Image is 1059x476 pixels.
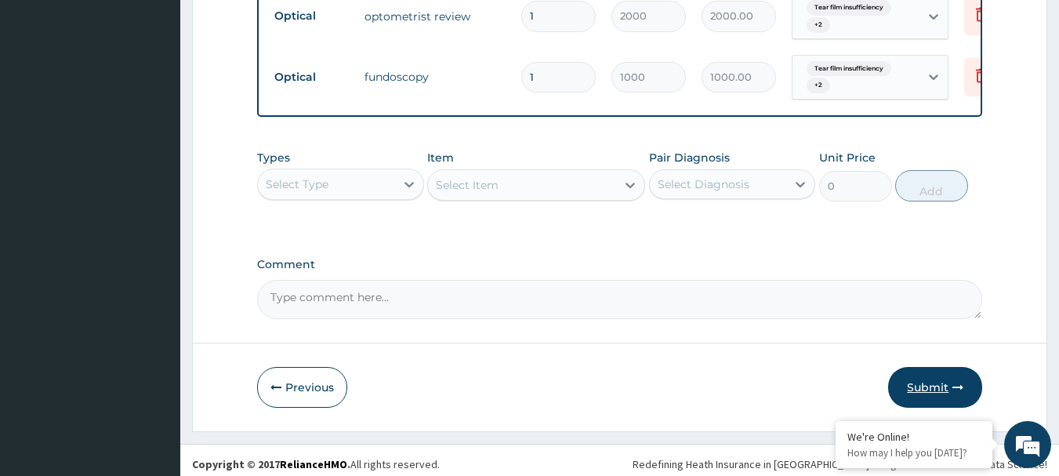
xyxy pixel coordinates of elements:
span: Tear film insufficiency [807,61,891,77]
td: Optical [267,2,357,31]
p: How may I help you today? [847,446,981,460]
label: Pair Diagnosis [649,150,730,165]
a: RelianceHMO [280,457,347,471]
div: Minimize live chat window [257,8,295,45]
img: d_794563401_company_1708531726252_794563401 [29,78,63,118]
label: Unit Price [819,150,876,165]
button: Add [895,170,968,202]
div: We're Online! [847,430,981,444]
strong: Copyright © 2017 . [192,457,350,471]
button: Previous [257,367,347,408]
td: Optical [267,63,357,92]
td: fundoscopy [357,61,513,93]
button: Submit [888,367,982,408]
textarea: Type your message and hit 'Enter' [8,313,299,368]
div: Select Type [266,176,328,192]
div: Chat with us now [82,88,263,108]
label: Item [427,150,454,165]
span: + 2 [807,78,830,93]
label: Comment [257,258,983,271]
label: Types [257,151,290,165]
div: Select Diagnosis [658,176,749,192]
div: Redefining Heath Insurance in [GEOGRAPHIC_DATA] using Telemedicine and Data Science! [633,456,1047,472]
td: optometrist review [357,1,513,32]
span: We're online! [91,140,216,298]
span: + 2 [807,17,830,33]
